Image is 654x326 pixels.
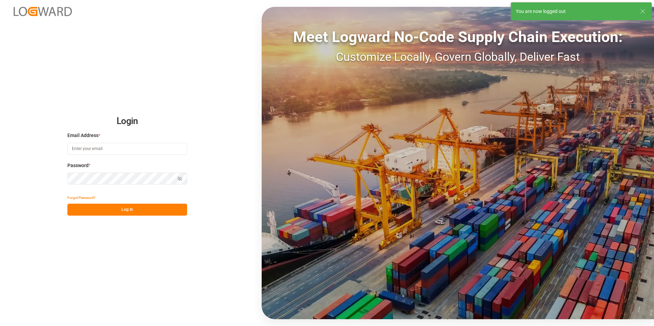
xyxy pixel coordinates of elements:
[262,26,654,48] div: Meet Logward No-Code Supply Chain Execution:
[67,110,187,132] h2: Login
[14,7,72,16] img: Logward_new_orange.png
[516,8,633,15] div: You are now logged out
[67,192,95,204] button: Forgot Password?
[67,204,187,216] button: Log In
[262,48,654,66] div: Customize Locally, Govern Globally, Deliver Fast
[67,143,187,155] input: Enter your email
[67,162,89,169] span: Password
[67,132,99,139] span: Email Address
